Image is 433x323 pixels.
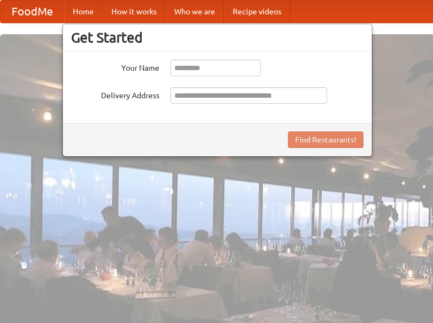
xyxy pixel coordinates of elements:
[71,60,159,73] label: Your Name
[71,87,159,101] label: Delivery Address
[71,29,363,46] h3: Get Started
[224,1,290,23] a: Recipe videos
[1,1,64,23] a: FoodMe
[64,1,103,23] a: Home
[103,1,165,23] a: How it works
[165,1,224,23] a: Who we are
[288,131,363,148] button: Find Restaurants!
